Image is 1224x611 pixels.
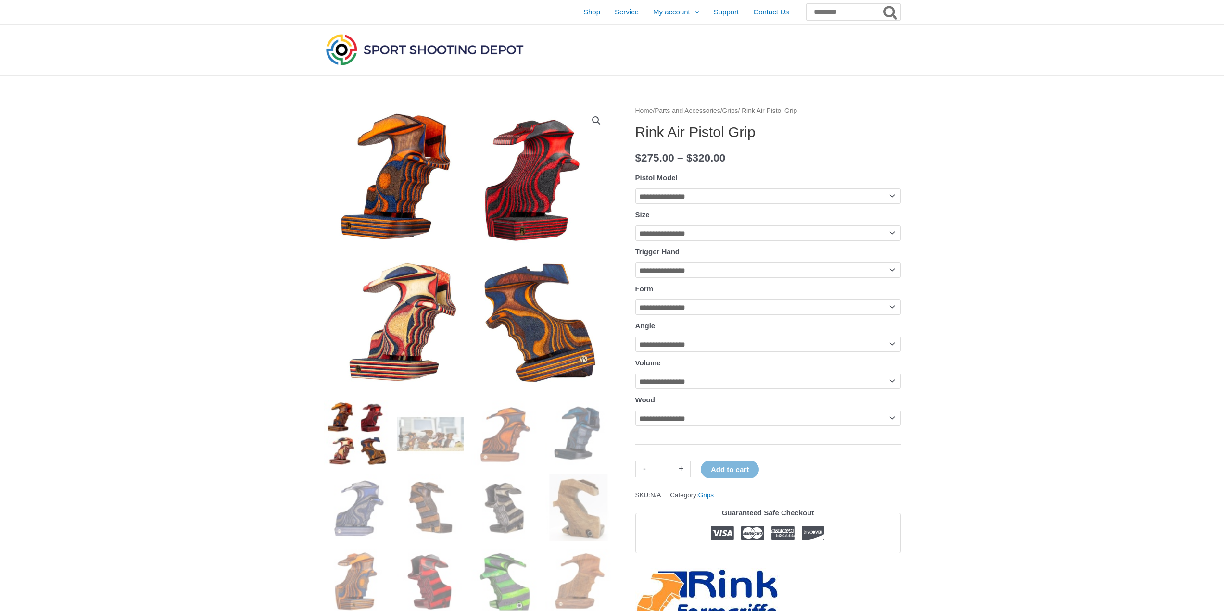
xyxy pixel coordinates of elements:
a: Grips [722,107,738,114]
img: Rink Air Pistol Grip - Image 5 [324,474,391,541]
img: Sport Shooting Depot [324,32,526,67]
bdi: 275.00 [635,152,674,164]
a: - [635,461,654,477]
a: View full-screen image gallery [588,112,605,129]
a: Parts and Accessories [655,107,720,114]
button: Add to cart [701,461,759,478]
a: Home [635,107,653,114]
label: Wood [635,396,655,404]
img: Rink Air Pistol Grip - Image 8 [545,474,612,541]
label: Trigger Hand [635,248,680,256]
img: Rink Air Pistol Grip - Image 2 [397,400,464,467]
a: + [672,461,691,477]
label: Size [635,211,650,219]
h1: Rink Air Pistol Grip [635,124,901,141]
span: N/A [650,491,661,499]
legend: Guaranteed Safe Checkout [718,506,818,520]
nav: Breadcrumb [635,105,901,117]
bdi: 320.00 [686,152,725,164]
img: Rink Air Pistol Grip [324,105,612,393]
span: Category: [670,489,714,501]
button: Search [882,4,900,20]
span: – [677,152,683,164]
img: Rink Air Pistol Grip - Image 4 [545,400,612,467]
img: Rink Air Pistol Grip - Image 7 [471,474,538,541]
img: Rink Air Pistol Grip [324,400,391,467]
span: $ [686,152,693,164]
label: Angle [635,322,656,330]
a: Grips [698,491,714,499]
img: Rink Air Pistol Grip - Image 6 [397,474,464,541]
label: Form [635,285,654,293]
img: Rink Air Pistol Grip - Image 3 [471,400,538,467]
label: Pistol Model [635,174,678,182]
input: Product quantity [654,461,672,477]
label: Volume [635,359,661,367]
span: $ [635,152,642,164]
span: SKU: [635,489,661,501]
